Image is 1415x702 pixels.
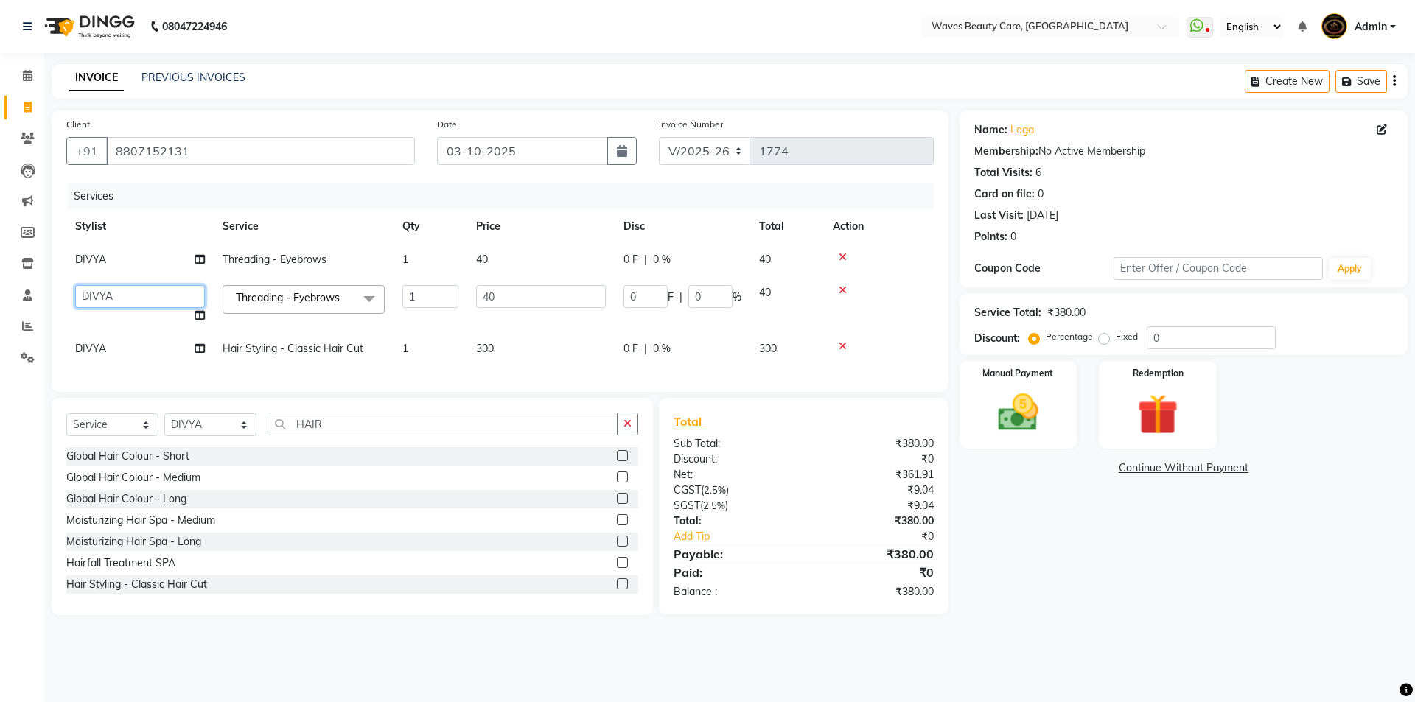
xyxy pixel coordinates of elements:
[803,436,944,452] div: ₹380.00
[679,289,682,305] span: |
[1027,208,1058,223] div: [DATE]
[1125,389,1191,440] img: _gift.svg
[674,414,707,429] span: Total
[476,253,488,266] span: 40
[1046,330,1093,343] label: Percentage
[974,261,1114,276] div: Coupon Code
[106,137,415,165] input: Search by Name/Mobile/Email/Code
[66,534,201,550] div: Moisturizing Hair Spa - Long
[653,252,671,267] span: 0 %
[402,342,408,355] span: 1
[1321,13,1347,39] img: Admin
[803,584,944,600] div: ₹380.00
[663,564,803,581] div: Paid:
[75,342,106,355] span: DIVYA
[824,210,934,243] th: Action
[663,436,803,452] div: Sub Total:
[803,545,944,563] div: ₹380.00
[663,545,803,563] div: Payable:
[644,341,647,357] span: |
[674,499,700,512] span: SGST
[623,341,638,357] span: 0 F
[1355,19,1387,35] span: Admin
[141,71,245,84] a: PREVIOUS INVOICES
[402,253,408,266] span: 1
[674,483,701,496] span: CGST
[1245,70,1330,93] button: Create New
[340,291,346,304] a: x
[476,342,494,355] span: 300
[974,229,1007,245] div: Points:
[974,186,1035,202] div: Card on file:
[223,342,363,355] span: Hair Styling - Classic Hair Cut
[668,289,674,305] span: F
[974,331,1020,346] div: Discount:
[68,183,945,210] div: Services
[1047,305,1086,320] div: ₹380.00
[750,210,824,243] th: Total
[974,208,1024,223] div: Last Visit:
[1038,186,1044,202] div: 0
[962,460,1405,476] a: Continue Without Payment
[66,210,214,243] th: Stylist
[663,513,803,529] div: Total:
[803,498,944,513] div: ₹9.04
[268,413,618,435] input: Search or Scan
[759,342,777,355] span: 300
[803,513,944,529] div: ₹380.00
[659,118,723,131] label: Invoice Number
[66,577,207,592] div: Hair Styling - Classic Hair Cut
[759,253,771,266] span: 40
[467,210,615,243] th: Price
[974,144,1393,159] div: No Active Membership
[66,470,200,485] div: Global Hair Colour - Medium
[759,286,771,299] span: 40
[703,499,725,511] span: 2.5%
[66,491,186,507] div: Global Hair Colour - Long
[1114,257,1323,280] input: Enter Offer / Coupon Code
[214,210,394,243] th: Service
[653,341,671,357] span: 0 %
[66,555,175,571] div: Hairfall Treatment SPA
[223,253,326,266] span: Threading - Eyebrows
[623,252,638,267] span: 0 F
[663,498,803,513] div: ( )
[1335,70,1387,93] button: Save
[704,484,726,496] span: 2.5%
[663,584,803,600] div: Balance :
[803,467,944,482] div: ₹361.91
[1010,229,1016,245] div: 0
[394,210,467,243] th: Qty
[38,6,139,47] img: logo
[733,289,741,305] span: %
[982,367,1053,380] label: Manual Payment
[974,305,1041,320] div: Service Total:
[663,467,803,482] div: Net:
[803,482,944,498] div: ₹9.04
[803,452,944,467] div: ₹0
[803,564,944,581] div: ₹0
[69,65,124,91] a: INVOICE
[1010,122,1034,138] a: Loga
[1329,258,1371,280] button: Apply
[615,210,750,243] th: Disc
[663,529,827,544] a: Add Tip
[663,452,803,467] div: Discount:
[66,513,215,528] div: Moisturizing Hair Spa - Medium
[66,449,189,464] div: Global Hair Colour - Short
[66,118,90,131] label: Client
[663,482,803,498] div: ( )
[75,253,106,266] span: DIVYA
[644,252,647,267] span: |
[827,529,944,544] div: ₹0
[1133,367,1184,380] label: Redemption
[974,144,1038,159] div: Membership:
[437,118,457,131] label: Date
[236,291,340,304] span: Threading - Eyebrows
[1116,330,1138,343] label: Fixed
[66,137,108,165] button: +91
[974,165,1033,180] div: Total Visits:
[1035,165,1041,180] div: 6
[162,6,227,47] b: 08047224946
[985,389,1052,436] img: _cash.svg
